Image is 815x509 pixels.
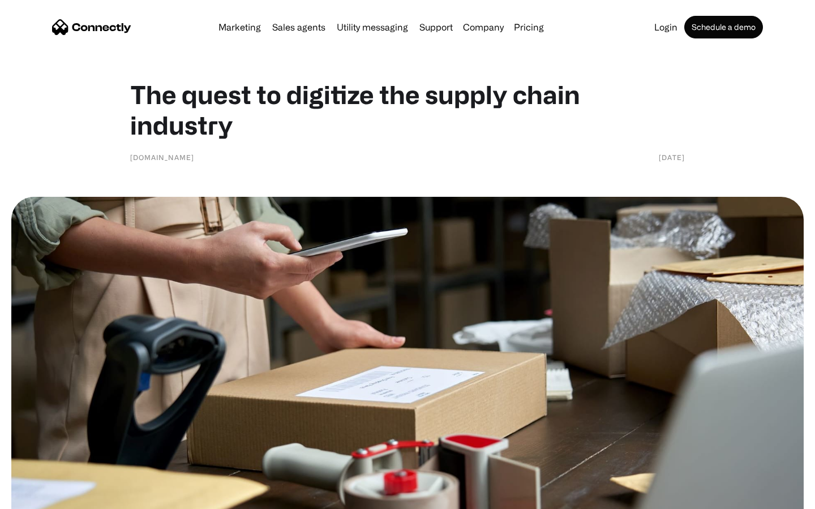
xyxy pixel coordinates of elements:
[23,489,68,505] ul: Language list
[463,19,504,35] div: Company
[11,489,68,505] aside: Language selected: English
[214,23,265,32] a: Marketing
[332,23,413,32] a: Utility messaging
[415,23,457,32] a: Support
[650,23,682,32] a: Login
[509,23,548,32] a: Pricing
[130,79,685,140] h1: The quest to digitize the supply chain industry
[684,16,763,38] a: Schedule a demo
[659,152,685,163] div: [DATE]
[268,23,330,32] a: Sales agents
[130,152,194,163] div: [DOMAIN_NAME]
